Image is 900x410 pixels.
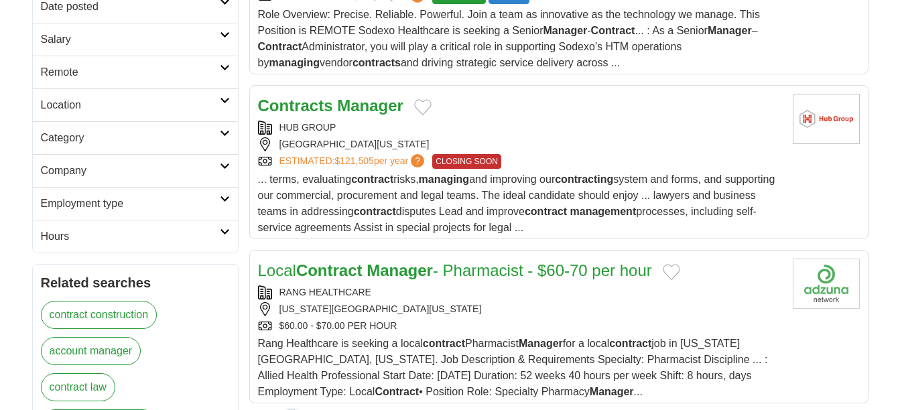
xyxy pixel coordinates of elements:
[663,264,680,280] button: Add to favorite jobs
[258,285,782,299] div: RANG HEALTHCARE
[41,31,220,48] h2: Salary
[609,338,651,349] strong: contract
[258,137,782,151] div: [GEOGRAPHIC_DATA][US_STATE]
[258,319,782,333] div: $60.00 - $70.00 PER HOUR
[33,154,238,187] a: Company
[591,25,635,36] strong: Contract
[33,23,238,56] a: Salary
[258,174,775,233] span: ... terms, evaluating risks, and improving our system and forms, and supporting our commercial, p...
[555,174,613,185] strong: contracting
[279,122,336,133] a: HUB GROUP
[367,261,433,279] strong: Manager
[411,154,424,167] span: ?
[258,96,403,115] a: Contracts Manager
[351,174,393,185] strong: contract
[337,96,403,115] strong: Manager
[258,9,760,68] span: Role Overview: Precise. Reliable. Powerful. Join a team as innovative as the technology we manage...
[423,338,465,349] strong: contract
[334,155,373,166] span: $121,505
[41,337,141,365] a: account manager
[33,220,238,253] a: Hours
[41,196,220,212] h2: Employment type
[41,301,157,329] a: contract construction
[793,94,860,144] img: Hub Group Trucking logo
[41,228,220,245] h2: Hours
[41,64,220,80] h2: Remote
[33,187,238,220] a: Employment type
[708,25,752,36] strong: Manager
[519,338,563,349] strong: Manager
[793,259,860,309] img: Company logo
[543,25,587,36] strong: Manager
[279,154,428,169] a: ESTIMATED:$121,505per year?
[269,57,320,68] strong: managing
[354,206,396,217] strong: contract
[41,130,220,146] h2: Category
[570,206,637,217] strong: management
[525,206,567,217] strong: contract
[33,121,238,154] a: Category
[296,261,363,279] strong: Contract
[258,41,302,52] strong: Contract
[258,302,782,316] div: [US_STATE][GEOGRAPHIC_DATA][US_STATE]
[414,99,432,115] button: Add to favorite jobs
[258,96,333,115] strong: Contracts
[432,154,501,169] span: CLOSING SOON
[352,57,401,68] strong: contracts
[33,56,238,88] a: Remote
[375,386,419,397] strong: Contract
[41,163,220,179] h2: Company
[590,386,634,397] strong: Manager
[33,88,238,121] a: Location
[419,174,470,185] strong: managing
[258,261,652,279] a: LocalContract Manager- Pharmacist - $60-70 per hour
[41,97,220,113] h2: Location
[258,338,768,397] span: Rang Healthcare is seeking a local Pharmacist for a local job in [US_STATE][GEOGRAPHIC_DATA], [US...
[41,273,230,293] h2: Related searches
[41,373,115,401] a: contract law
